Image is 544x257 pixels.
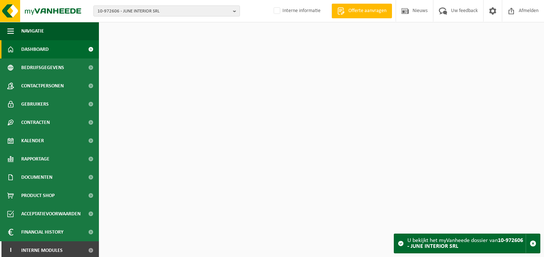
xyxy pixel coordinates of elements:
span: Kalender [21,132,44,150]
span: Rapportage [21,150,49,168]
button: 10-972606 - JUNE INTERIOR SRL [93,5,240,16]
strong: 10-972606 - JUNE INTERIOR SRL [407,238,523,249]
span: Documenten [21,168,52,186]
span: Offerte aanvragen [347,7,388,15]
span: 10-972606 - JUNE INTERIOR SRL [97,6,230,17]
span: Contactpersonen [21,77,64,95]
span: Contracten [21,113,50,132]
span: Navigatie [21,22,44,40]
span: Gebruikers [21,95,49,113]
span: Financial History [21,223,63,241]
span: Acceptatievoorwaarden [21,205,81,223]
div: U bekijkt het myVanheede dossier van [407,234,526,253]
span: Dashboard [21,40,49,58]
span: Bedrijfsgegevens [21,58,64,77]
span: Product Shop [21,186,55,205]
a: Offerte aanvragen [332,4,392,18]
label: Interne informatie [272,5,321,16]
